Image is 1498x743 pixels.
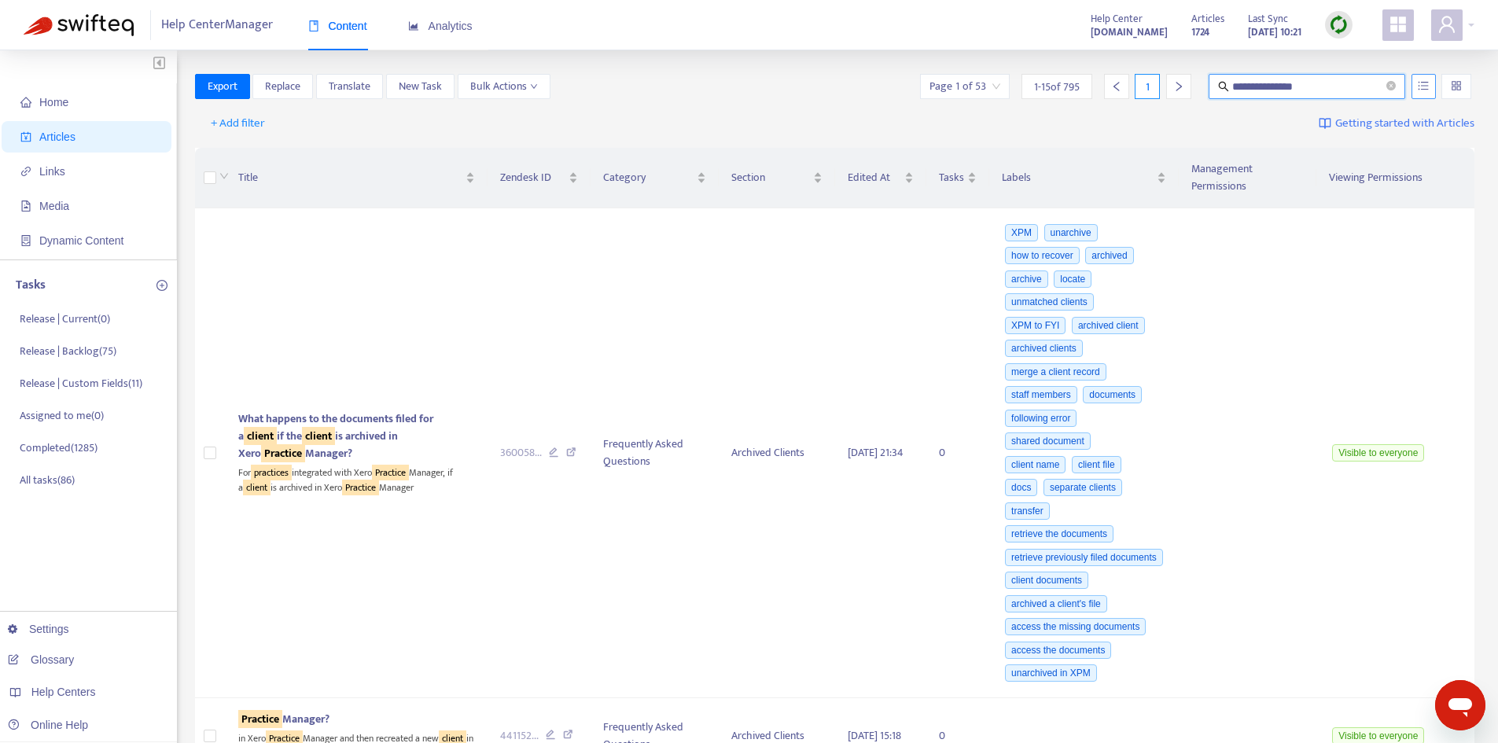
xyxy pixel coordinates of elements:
[20,166,31,177] span: link
[39,96,68,109] span: Home
[458,74,550,99] button: Bulk Actionsdown
[261,444,305,462] sqkw: Practice
[243,480,271,495] sqkw: client
[20,440,98,456] p: Completed ( 1285 )
[1386,81,1396,90] span: close-circle
[31,686,96,698] span: Help Centers
[408,20,419,31] span: area-chart
[1191,24,1209,41] strong: 1724
[1043,479,1122,496] span: separate clients
[399,78,442,95] span: New Task
[488,148,591,208] th: Zendesk ID
[1005,224,1038,241] span: XPM
[1005,247,1080,264] span: how to recover
[1091,10,1143,28] span: Help Center
[1005,293,1094,311] span: unmatched clients
[39,131,75,143] span: Articles
[731,169,811,186] span: Section
[1418,80,1429,91] span: unordered-list
[1335,115,1474,133] span: Getting started with Articles
[20,311,110,327] p: Release | Current ( 0 )
[252,74,313,99] button: Replace
[20,131,31,142] span: account-book
[1332,444,1424,462] span: Visible to everyone
[1005,595,1107,612] span: archived a client's file
[1389,15,1408,34] span: appstore
[989,148,1178,208] th: Labels
[1005,502,1050,520] span: transfer
[316,74,383,99] button: Translate
[20,472,75,488] p: All tasks ( 86 )
[39,200,69,212] span: Media
[848,443,904,462] span: [DATE] 21:34
[195,74,250,99] button: Export
[1437,15,1456,34] span: user
[1319,111,1474,136] a: Getting started with Articles
[1054,270,1091,288] span: locate
[1005,363,1106,381] span: merge a client record
[238,410,433,462] span: What happens to the documents filed for a if the is archived in Xero Manager?
[719,148,836,208] th: Section
[1005,270,1048,288] span: archive
[226,148,488,208] th: Title
[1319,117,1331,130] img: image-link
[1085,247,1133,264] span: archived
[500,444,542,462] span: 360058 ...
[1412,74,1436,99] button: unordered-list
[20,200,31,211] span: file-image
[591,148,719,208] th: Category
[408,20,473,32] span: Analytics
[470,78,538,95] span: Bulk Actions
[16,276,46,295] p: Tasks
[244,427,277,445] sqkw: client
[238,710,329,728] span: Manager?
[1218,81,1229,92] span: search
[199,111,277,136] button: + Add filter
[926,208,989,698] td: 0
[161,10,273,40] span: Help Center Manager
[386,74,455,99] button: New Task
[1005,386,1077,403] span: staff members
[1191,10,1224,28] span: Articles
[1435,680,1485,730] iframe: Button to launch messaging window
[39,234,123,247] span: Dynamic Content
[302,427,335,445] sqkw: client
[719,208,836,698] td: Archived Clients
[1005,479,1037,496] span: docs
[1005,317,1066,334] span: XPM to FYI
[591,208,719,698] td: Frequently Asked Questions
[20,97,31,108] span: home
[1386,79,1396,94] span: close-circle
[1072,456,1121,473] span: client file
[1111,81,1122,92] span: left
[1329,15,1349,35] img: sync.dc5367851b00ba804db3.png
[1005,456,1066,473] span: client name
[835,148,926,208] th: Edited At
[500,169,565,186] span: Zendesk ID
[8,719,88,731] a: Online Help
[1091,23,1168,41] a: [DOMAIN_NAME]
[1005,572,1088,589] span: client documents
[1005,340,1083,357] span: archived clients
[8,653,74,666] a: Glossary
[926,148,989,208] th: Tasks
[1316,148,1474,208] th: Viewing Permissions
[372,465,409,480] sqkw: Practice
[939,169,964,186] span: Tasks
[39,165,65,178] span: Links
[238,169,462,186] span: Title
[308,20,319,31] span: book
[1135,74,1160,99] div: 1
[1005,432,1091,450] span: shared document
[20,343,116,359] p: Release | Backlog ( 75 )
[265,78,300,95] span: Replace
[603,169,694,186] span: Category
[251,465,292,480] sqkw: practices
[1005,549,1163,566] span: retrieve previously filed documents
[238,462,475,495] div: For integrated with Xero Manager, if a is archived in Xero Manager
[20,407,104,424] p: Assigned to me ( 0 )
[238,710,282,728] sqkw: Practice
[329,78,370,95] span: Translate
[156,280,167,291] span: plus-circle
[1005,525,1113,543] span: retrieve the documents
